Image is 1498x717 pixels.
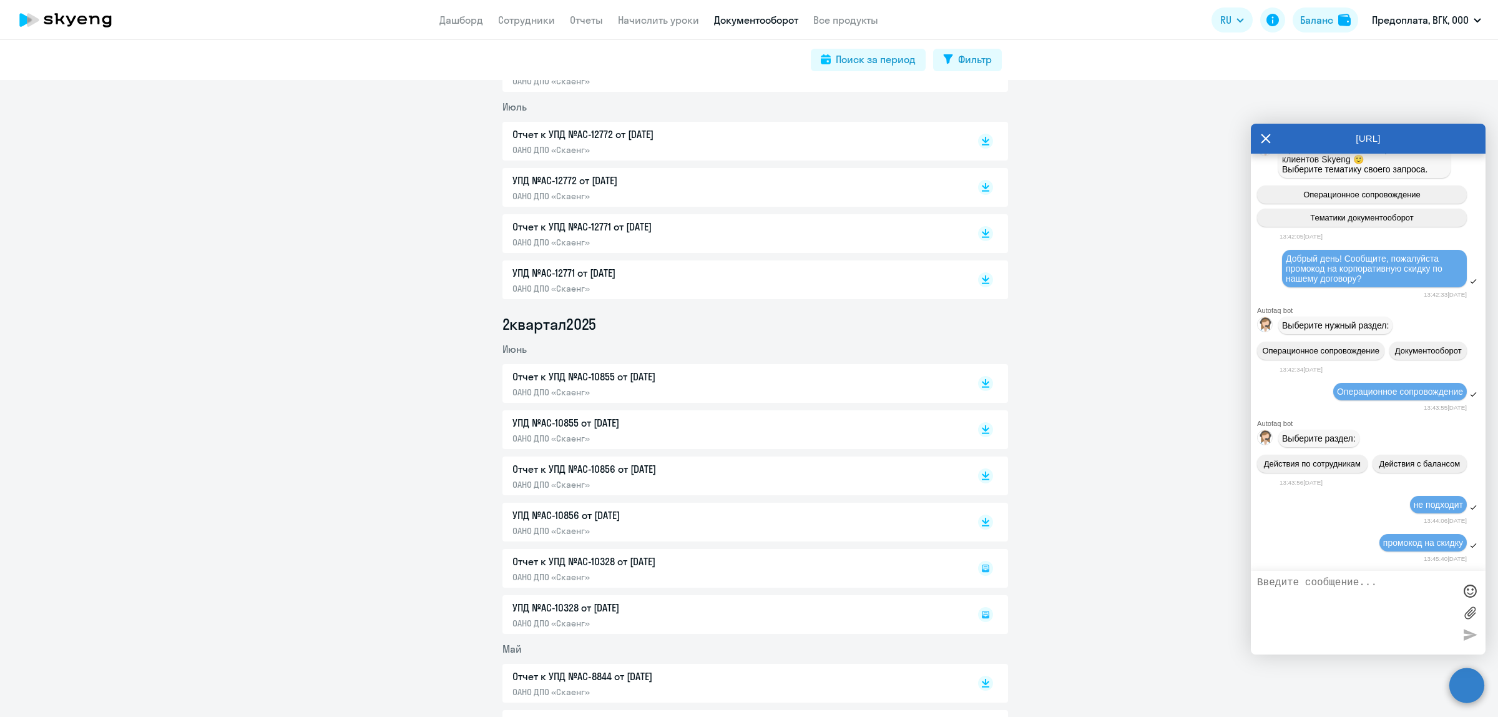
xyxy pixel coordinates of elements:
[502,343,527,355] span: Июнь
[512,190,775,202] p: ОАНО ДПО «Скаенг»
[1379,459,1460,468] span: Действия с балансом
[1424,404,1467,411] time: 13:43:55[DATE]
[1258,430,1273,448] img: bot avatar
[836,52,916,67] div: Поиск за период
[1257,455,1368,473] button: Действия по сотрудникам
[1257,342,1384,360] button: Операционное сопровождение
[498,14,555,26] a: Сотрудники
[570,14,603,26] a: Отчеты
[512,127,775,142] p: Отчет к УПД №AC-12772 от [DATE]
[1280,479,1323,486] time: 13:43:56[DATE]
[1300,12,1333,27] div: Баланс
[1373,455,1467,473] button: Действия с балансом
[1293,7,1358,32] button: Балансbalance
[512,219,952,248] a: Отчет к УПД №AC-12771 от [DATE]ОАНО ДПО «Скаенг»
[1366,5,1487,35] button: Предоплата, ВГК, ООО
[1461,603,1479,622] label: Лимит 10 файлов
[1220,12,1231,27] span: RU
[958,52,992,67] div: Фильтр
[512,508,952,537] a: УПД №AC-10856 от [DATE]ОАНО ДПО «Скаенг»
[512,433,775,444] p: ОАНО ДПО «Скаенг»
[618,14,699,26] a: Начислить уроки
[512,462,775,477] p: Отчет к УПД №AC-10856 от [DATE]
[1338,14,1351,26] img: balance
[1280,366,1323,373] time: 13:42:34[DATE]
[512,669,952,698] a: Отчет к УПД №AC-8844 от [DATE]ОАНО ДПО «Скаенг»
[502,643,522,655] span: Май
[1257,209,1467,227] button: Тематики документооборот
[1395,346,1462,355] span: Документооборот
[512,686,775,698] p: ОАНО ДПО «Скаенг»
[1372,12,1469,27] p: Предоплата, ВГК, ООО
[714,14,798,26] a: Документооборот
[1257,307,1486,314] div: Autofaq bot
[502,314,1008,334] li: 2 квартал 2025
[512,173,775,188] p: УПД №AC-12772 от [DATE]
[933,49,1002,71] button: Фильтр
[512,173,952,202] a: УПД №AC-12772 от [DATE]ОАНО ДПО «Скаенг»
[1282,433,1356,443] span: Выберите раздел:
[1424,517,1467,524] time: 13:44:06[DATE]
[1389,342,1467,360] button: Документооборот
[439,14,483,26] a: Дашборд
[1383,538,1463,548] span: промокод на скидку
[1286,254,1445,284] span: Добрый день! Сообщите, пожалуйста промокод на корпоративную скидку по нашему договору?
[1258,317,1273,335] img: bot avatar
[512,283,775,294] p: ОАНО ДПО «Скаенг»
[1257,185,1467,204] button: Операционное сопровождение
[512,127,952,156] a: Отчет к УПД №AC-12772 от [DATE]ОАНО ДПО «Скаенг»
[1414,500,1463,510] span: не подходит
[512,144,775,156] p: ОАНО ДПО «Скаенг»
[512,219,775,234] p: Отчет к УПД №AC-12771 от [DATE]
[1257,420,1486,427] div: Autofaq bot
[512,508,775,523] p: УПД №AC-10856 от [DATE]
[512,237,775,248] p: ОАНО ДПО «Скаенг»
[1303,190,1421,199] span: Операционное сопровождение
[512,479,775,490] p: ОАНО ДПО «Скаенг»
[1280,233,1323,240] time: 13:42:05[DATE]
[811,49,926,71] button: Поиск за период
[1337,387,1463,397] span: Операционное сопровождение
[512,265,775,280] p: УПД №AC-12771 от [DATE]
[1212,7,1253,32] button: RU
[1424,555,1467,562] time: 13:45:40[DATE]
[1282,320,1389,330] span: Выберите нужный раздел:
[512,369,952,398] a: Отчет к УПД №AC-10855 от [DATE]ОАНО ДПО «Скаенг»
[512,387,775,398] p: ОАНО ДПО «Скаенг»
[512,369,775,384] p: Отчет к УПД №AC-10855 от [DATE]
[1282,144,1428,174] span: Привет, я отвечаю на вопросы B2B клиентов Skyeng 🙂 Выберите тематику своего запроса.
[1264,459,1361,468] span: Действия по сотрудникам
[1424,291,1467,298] time: 13:42:33[DATE]
[1310,213,1414,222] span: Тематики документооборот
[512,265,952,294] a: УПД №AC-12771 от [DATE]ОАНО ДПО «Скаенг»
[502,101,527,113] span: Июль
[813,14,878,26] a: Все продукты
[1262,346,1379,355] span: Операционное сопровождение
[512,415,775,430] p: УПД №AC-10855 от [DATE]
[512,669,775,684] p: Отчет к УПД №AC-8844 от [DATE]
[512,525,775,537] p: ОАНО ДПО «Скаенг»
[512,415,952,444] a: УПД №AC-10855 от [DATE]ОАНО ДПО «Скаенг»
[512,76,775,87] p: ОАНО ДПО «Скаенг»
[512,462,952,490] a: Отчет к УПД №AC-10856 от [DATE]ОАНО ДПО «Скаенг»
